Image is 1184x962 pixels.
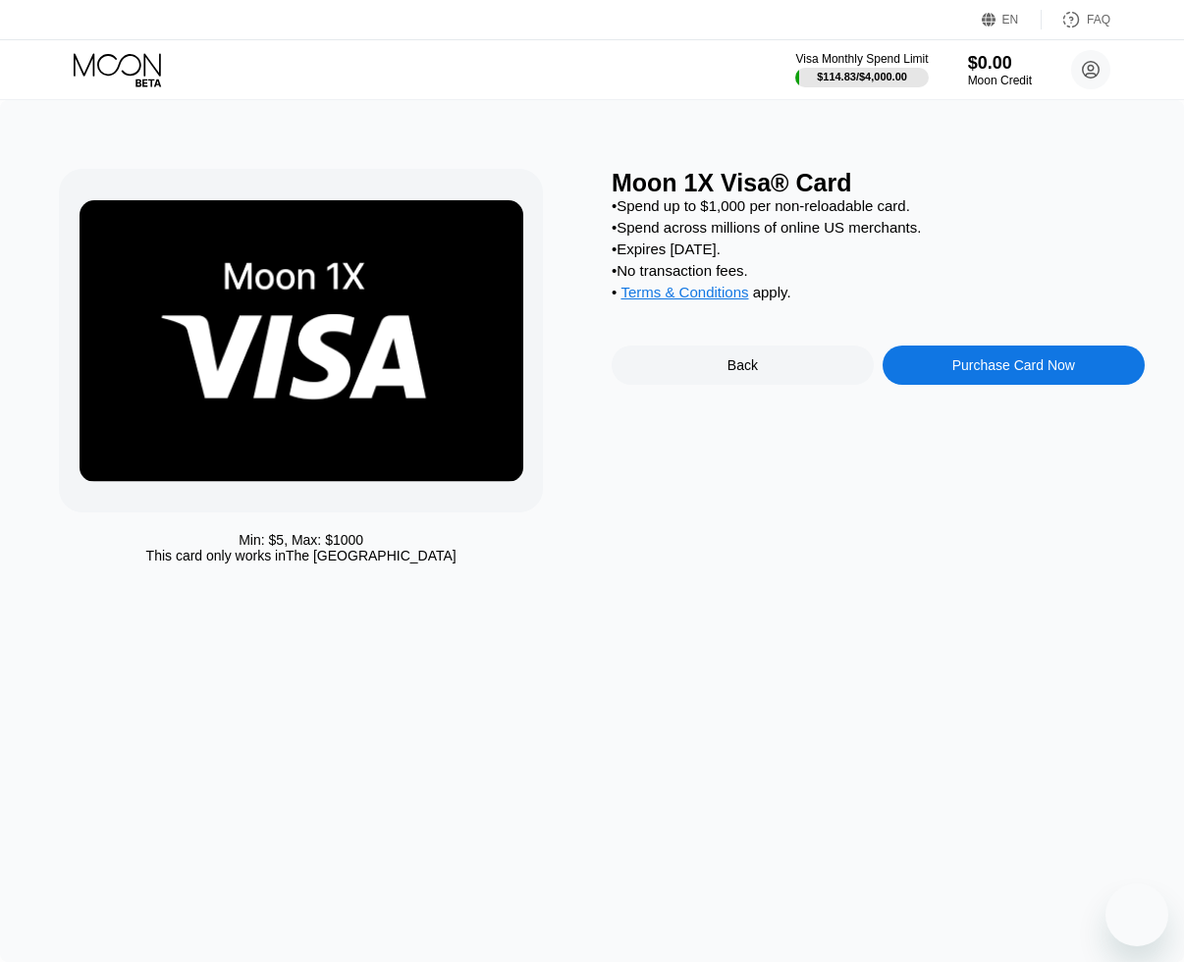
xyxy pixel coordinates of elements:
div: Min: $ 5 , Max: $ 1000 [239,532,363,548]
div: $114.83 / $4,000.00 [817,71,907,82]
div: Back [612,346,874,385]
div: • Spend up to $1,000 per non-reloadable card. [612,197,1145,214]
div: Visa Monthly Spend Limit$114.83/$4,000.00 [795,52,928,87]
div: Visa Monthly Spend Limit [795,52,928,66]
div: EN [1002,13,1019,27]
div: This card only works in The [GEOGRAPHIC_DATA] [146,548,457,563]
span: Terms & Conditions [620,284,748,300]
div: • Spend across millions of online US merchants. [612,219,1145,236]
div: $0.00 [968,53,1032,74]
div: EN [982,10,1042,29]
div: Back [727,357,758,373]
div: • No transaction fees. [612,262,1145,279]
div: Purchase Card Now [952,357,1075,373]
div: Moon Credit [968,74,1032,87]
div: • Expires [DATE]. [612,240,1145,257]
div: FAQ [1042,10,1110,29]
div: Terms & Conditions [620,284,748,305]
div: Moon 1X Visa® Card [612,169,1145,197]
div: FAQ [1087,13,1110,27]
iframe: Button to launch messaging window [1105,883,1168,946]
div: Purchase Card Now [883,346,1145,385]
div: $0.00Moon Credit [968,53,1032,87]
div: • apply . [612,284,1145,305]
